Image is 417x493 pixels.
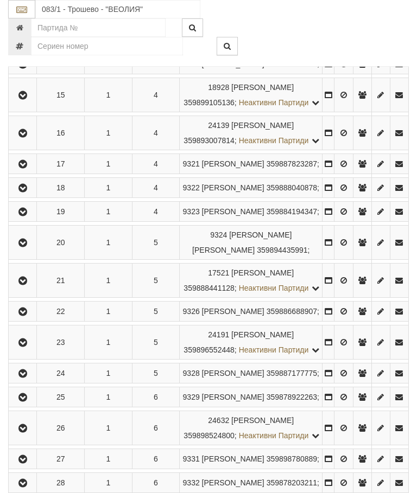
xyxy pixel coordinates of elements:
td: 1 [85,363,132,383]
td: 28 [37,473,85,493]
span: Неактивни Партиди [239,98,309,107]
span: 5 [154,238,158,247]
td: ; [180,411,323,445]
td: 1 [85,264,132,298]
span: [PERSON_NAME] [202,159,264,168]
td: ; [180,264,323,298]
span: Неактивни Партиди [239,284,309,292]
td: 1 [85,202,132,222]
span: Партида № [183,369,200,377]
td: 1 [85,449,132,469]
span: [PERSON_NAME] [202,369,264,377]
td: ; [180,449,323,469]
span: [PERSON_NAME] [231,268,294,277]
span: Партида № [183,478,200,487]
span: 359878203211 [267,478,317,487]
td: ; [180,363,323,383]
span: Партида № [208,416,229,425]
span: Партида № [208,268,229,277]
td: ; [180,226,323,260]
span: [PERSON_NAME] [231,416,294,425]
td: ; [180,325,323,360]
span: 4 [154,91,158,99]
td: 1 [85,226,132,260]
span: 359878922263 [267,393,317,401]
span: [PERSON_NAME] [202,183,264,192]
span: 5 [154,338,158,347]
td: 24 [37,363,85,383]
td: 19 [37,202,85,222]
span: Партида № [183,159,200,168]
span: 359884194347 [267,207,317,216]
td: ; [180,473,323,493]
td: ; [180,78,323,112]
span: [PERSON_NAME] [PERSON_NAME] [192,231,292,254]
span: Партида № [210,231,227,239]
td: 26 [37,411,85,445]
span: Партида № [183,307,200,316]
span: 6 [154,424,158,432]
span: 6 [154,454,158,463]
td: 18 [37,178,85,198]
td: ; [180,202,323,222]
span: 4 [154,183,158,192]
span: Партида № [183,454,200,463]
td: 1 [85,411,132,445]
span: Неактивни Партиди [239,431,309,440]
span: 5 [154,307,158,316]
td: 23 [37,325,85,360]
td: 17 [37,154,85,174]
td: ; [180,154,323,174]
td: 22 [37,302,85,322]
span: 359888441128 [184,284,234,292]
span: [PERSON_NAME] [202,454,264,463]
td: 1 [85,178,132,198]
span: Партида № [183,207,200,216]
td: 20 [37,226,85,260]
span: Неактивни Партиди [239,345,309,354]
td: 1 [85,302,132,322]
td: 16 [37,116,85,150]
span: 4 [154,207,158,216]
span: 359886688907 [267,307,317,316]
td: 1 [85,116,132,150]
td: 1 [85,78,132,112]
span: Неактивни Партиди [239,136,309,145]
td: 1 [85,154,132,174]
span: Партида № [183,393,200,401]
td: 15 [37,78,85,112]
span: Партида № [183,183,200,192]
span: 5 [154,369,158,377]
span: 359898524800 [184,431,234,440]
td: 21 [37,264,85,298]
span: Партида № [208,121,229,130]
span: 359899105136 [184,98,234,107]
span: [PERSON_NAME] [231,121,294,130]
td: 27 [37,449,85,469]
td: ; [180,387,323,407]
td: 1 [85,387,132,407]
span: [PERSON_NAME] [231,330,294,339]
span: 5 [154,276,158,285]
span: [PERSON_NAME] [202,478,264,487]
input: Партида № [31,18,166,37]
span: Партида № [208,330,229,339]
td: 1 [85,325,132,360]
span: [PERSON_NAME] [202,207,264,216]
span: 359887823287 [267,159,317,168]
td: 25 [37,387,85,407]
span: 359888040878 [267,183,317,192]
span: 4 [154,129,158,137]
span: 6 [154,478,158,487]
span: 359894435991 [257,246,307,254]
span: 359887177775 [267,369,317,377]
span: [PERSON_NAME] [231,83,294,92]
span: Партида № [208,83,229,92]
td: ; [180,178,323,198]
span: 4 [154,159,158,168]
td: 1 [85,473,132,493]
span: [PERSON_NAME] [202,393,264,401]
td: ; [180,116,323,150]
span: [PERSON_NAME] [202,307,264,316]
input: Сериен номер [31,37,183,55]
